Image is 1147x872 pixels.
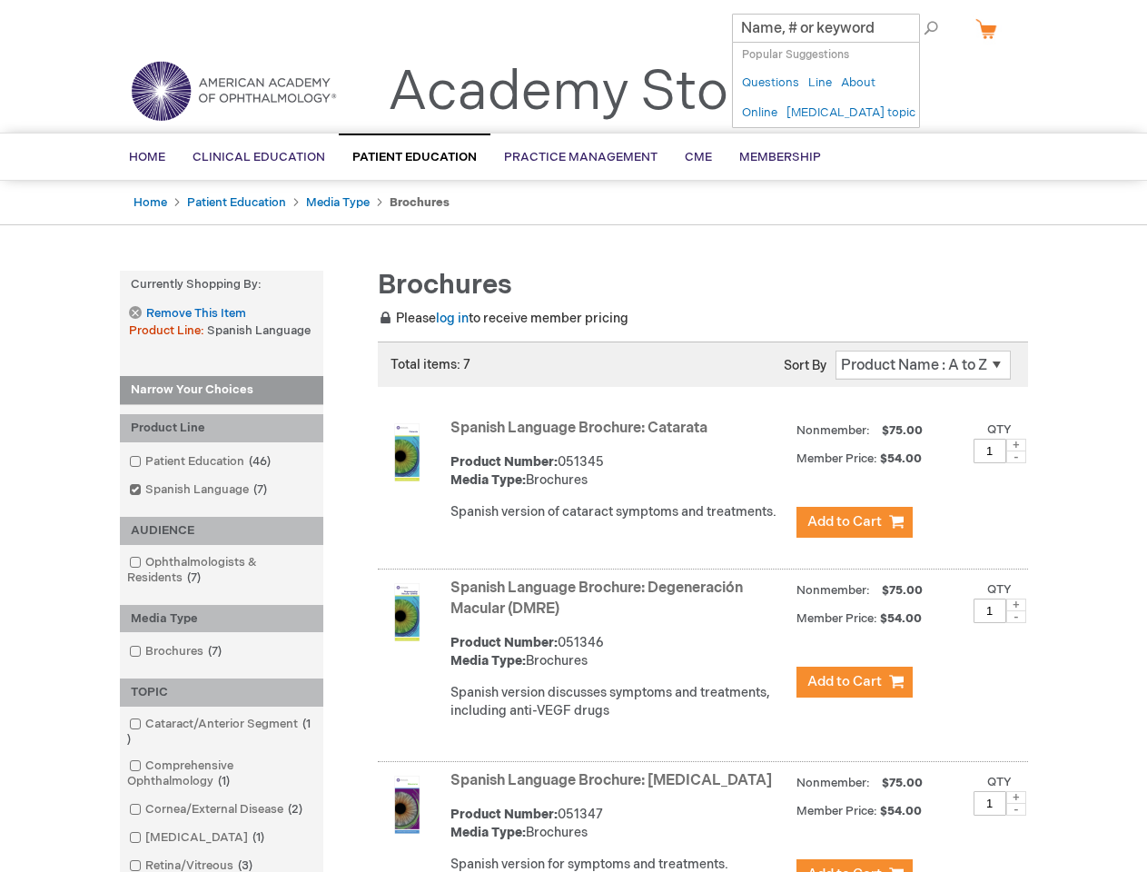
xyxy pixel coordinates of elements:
a: Line [808,74,832,92]
a: About [841,74,875,92]
a: [MEDICAL_DATA] topic [786,104,915,122]
span: 1 [213,774,234,788]
label: Qty [987,775,1012,789]
span: Add to Cart [807,673,882,690]
strong: Member Price: [796,451,877,466]
span: 7 [203,644,226,659]
span: Please to receive member pricing [378,311,628,326]
button: Add to Cart [796,507,913,538]
span: $54.00 [880,804,925,818]
strong: Member Price: [796,611,877,626]
a: Patient Education [187,195,286,210]
a: log in [436,311,469,326]
strong: Product Number: [450,454,558,470]
span: Practice Management [504,150,658,164]
img: Spanish Language Brochure: Degeneración Macular (DMRE) [378,583,436,641]
input: Qty [974,791,1006,816]
strong: Nonmember: [796,420,870,442]
input: Name, # or keyword [732,14,920,43]
strong: Brochures [390,195,450,210]
span: Brochures [378,269,512,302]
span: $54.00 [880,451,925,466]
input: Qty [974,439,1006,463]
img: Spanish Language Brochure: Catarata [378,423,436,481]
a: Questions [742,74,799,92]
a: [MEDICAL_DATA]1 [124,829,272,847]
strong: Product Number: [450,635,558,650]
span: Total items: 7 [391,357,470,372]
span: 1 [248,830,269,845]
div: Spanish version of cataract symptoms and treatments. [450,503,787,521]
a: Spanish Language Brochure: Catarata [450,420,707,437]
button: Add to Cart [796,667,913,698]
a: Brochures7 [124,643,229,660]
a: Cataract/Anterior Segment1 [124,716,319,748]
img: Spanish Language Brochure: Glaucoma [378,776,436,834]
a: Home [133,195,167,210]
span: Spanish Language [207,323,311,338]
span: Patient Education [352,150,477,164]
strong: Media Type: [450,653,526,669]
a: Media Type [306,195,370,210]
label: Sort By [784,358,826,373]
a: Spanish Language7 [124,481,274,499]
span: 2 [283,802,307,817]
a: Academy Store [388,60,779,125]
span: Popular Suggestions [742,48,849,62]
span: Home [129,150,165,164]
span: Add to Cart [807,513,882,530]
div: 051347 Brochures [450,806,787,842]
a: Spanish Language Brochure: Degeneración Macular (DMRE) [450,580,743,618]
span: $75.00 [879,776,925,790]
div: Product Line [120,414,323,442]
span: Membership [739,150,821,164]
input: Qty [974,599,1006,623]
a: Cornea/External Disease2 [124,801,310,818]
span: Search [877,9,946,45]
span: $75.00 [879,423,925,438]
strong: Member Price: [796,804,877,818]
label: Qty [987,422,1012,437]
span: Clinical Education [193,150,325,164]
strong: Nonmember: [796,580,870,602]
span: Remove This Item [146,305,246,322]
strong: Media Type: [450,472,526,488]
a: Remove This Item [129,306,245,322]
div: Spanish version discusses symptoms and treatments, including anti-VEGF drugs [450,684,787,720]
div: Media Type [120,605,323,633]
strong: Nonmember: [796,772,870,795]
span: $75.00 [879,583,925,598]
strong: Narrow Your Choices [120,376,323,405]
span: Product Line [129,323,207,338]
strong: Product Number: [450,807,558,822]
span: 46 [244,454,275,469]
strong: Currently Shopping by: [120,271,323,299]
a: Online [742,104,777,122]
div: 051345 Brochures [450,453,787,490]
span: $54.00 [880,611,925,626]
a: Patient Education46 [124,453,278,471]
span: 7 [249,482,272,497]
span: CME [685,150,712,164]
strong: Media Type: [450,825,526,840]
span: 7 [183,570,205,585]
div: AUDIENCE [120,517,323,545]
a: Spanish Language Brochure: [MEDICAL_DATA] [450,772,772,789]
a: Comprehensive Ophthalmology1 [124,758,319,790]
label: Qty [987,582,1012,597]
div: TOPIC [120,679,323,707]
a: Ophthalmologists & Residents7 [124,554,319,587]
div: 051346 Brochures [450,634,787,670]
span: 1 [127,717,311,747]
